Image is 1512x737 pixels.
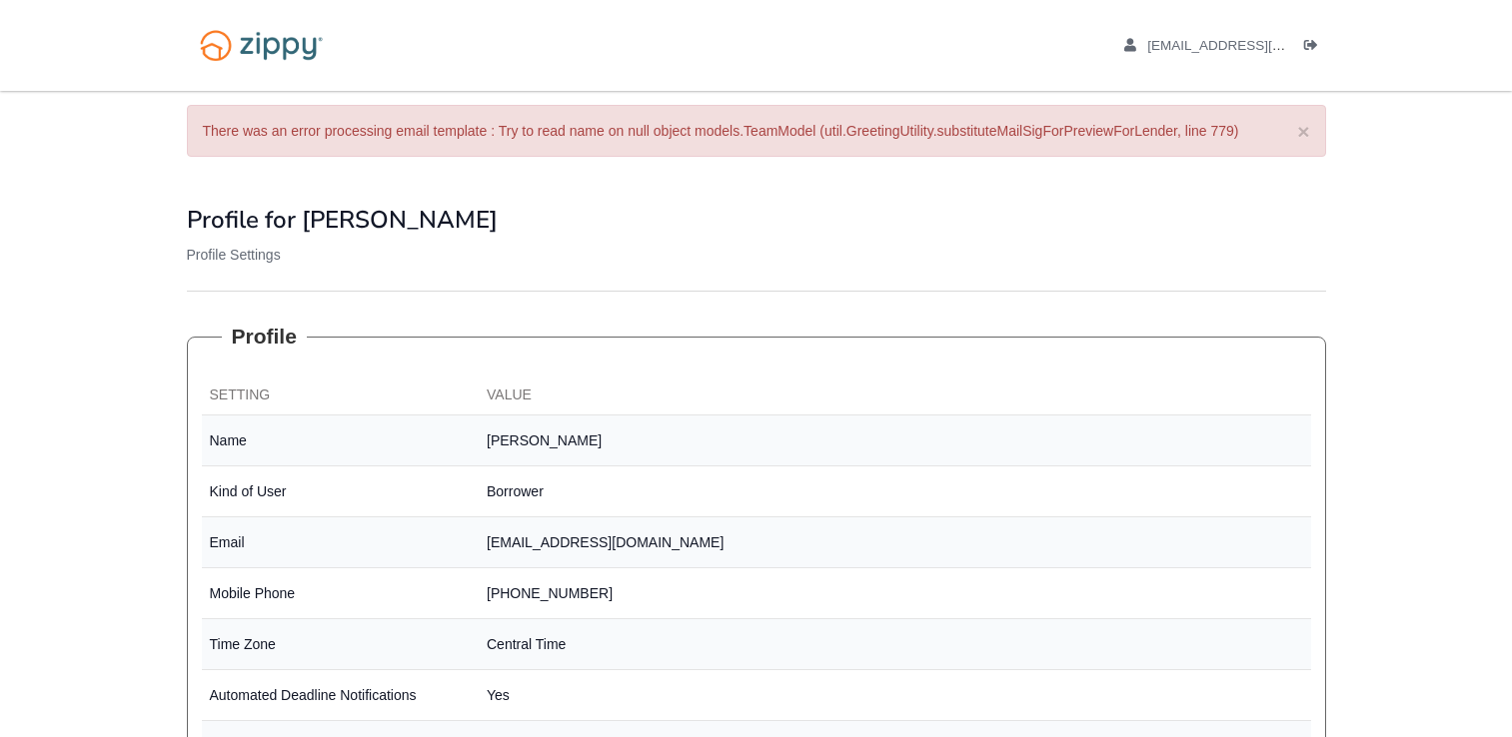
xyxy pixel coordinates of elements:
[202,376,480,415] th: Setting
[187,207,1326,233] h1: Profile for [PERSON_NAME]
[202,670,480,721] td: Automated Deadline Notifications
[187,20,336,71] img: Logo
[479,619,1311,670] td: Central Time
[479,568,1311,619] td: [PHONE_NUMBER]
[1124,38,1377,58] a: edit profile
[187,105,1326,157] div: There was an error processing email template : Try to read name on null object models.TeamModel (...
[479,415,1311,466] td: [PERSON_NAME]
[479,376,1311,415] th: Value
[222,322,307,352] legend: Profile
[202,619,480,670] td: Time Zone
[202,466,480,517] td: Kind of User
[202,415,480,466] td: Name
[187,245,1326,265] p: Profile Settings
[1304,38,1326,58] a: Log out
[479,517,1311,568] td: [EMAIL_ADDRESS][DOMAIN_NAME]
[1297,121,1309,142] button: ×
[1147,38,1376,53] span: raq2121@myyahoo.com
[202,568,480,619] td: Mobile Phone
[202,517,480,568] td: Email
[479,466,1311,517] td: Borrower
[479,670,1311,721] td: Yes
